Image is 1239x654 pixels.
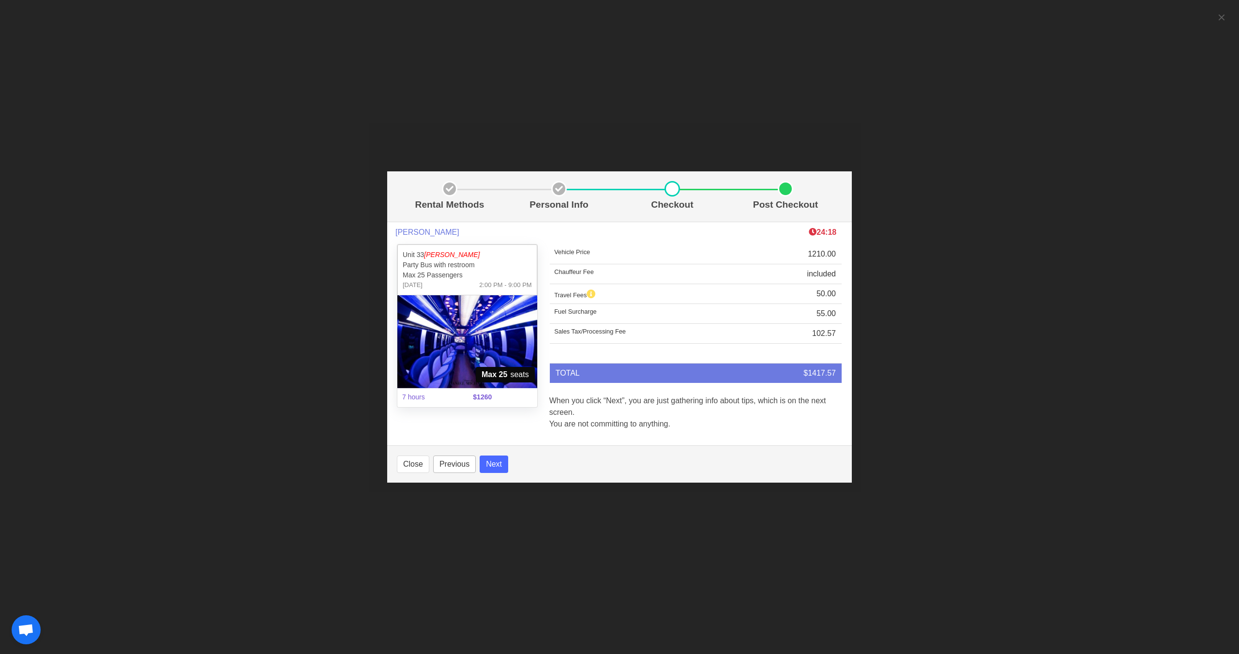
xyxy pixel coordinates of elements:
td: 1210.00 [739,244,842,264]
button: Close [397,456,429,473]
button: Previous [433,456,476,473]
td: Travel Fees [550,284,739,304]
p: Personal Info [506,198,612,212]
span: The clock is ticking ⁠— this timer shows how long we'll hold this limo during checkout. If time r... [809,228,836,236]
td: $1417.57 [739,364,842,383]
td: 50.00 [739,284,842,304]
td: included [739,264,842,284]
span: [DATE] [403,280,423,290]
p: Max 25 Passengers [403,270,532,280]
button: Next [480,456,508,473]
span: seats [476,367,535,382]
p: You are not committing to anything. [549,418,842,430]
td: 102.57 [739,324,842,344]
td: 55.00 [739,304,842,324]
p: Rental Methods [401,198,499,212]
strong: Max 25 [482,369,507,380]
p: When you click “Next”, you are just gathering info about tips, which is on the next screen. [549,395,842,418]
em: [PERSON_NAME] [424,251,480,259]
td: Fuel Surcharge [550,304,739,324]
span: 2:00 PM - 9:00 PM [479,280,531,290]
p: Post Checkout [733,198,838,212]
p: Unit 33 [403,250,532,260]
p: Checkout [619,198,725,212]
td: Chauffeur Fee [550,264,739,284]
span: 7 hours [396,386,467,408]
img: 33%2002.jpg [397,295,537,388]
td: TOTAL [550,364,739,383]
b: 24:18 [809,228,836,236]
p: Party Bus with restroom [403,260,532,270]
span: [PERSON_NAME] [395,228,459,237]
a: Open chat [12,615,41,644]
td: Vehicle Price [550,244,739,264]
td: Sales Tax/Processing Fee [550,324,739,344]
